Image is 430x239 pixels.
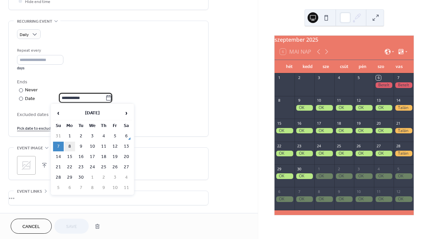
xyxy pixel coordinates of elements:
[17,125,53,132] span: Pick date to exclude
[17,111,200,118] span: Excluded dates
[374,196,394,202] div: OK
[98,131,109,141] td: 4
[98,183,109,193] td: 9
[64,173,75,182] td: 29
[64,106,120,120] th: [DATE]
[396,98,401,103] div: 14
[98,173,109,182] td: 2
[277,98,282,103] div: 8
[121,173,132,182] td: 4
[76,121,86,131] th: Tu
[53,121,64,131] th: Su
[110,131,120,141] td: 5
[376,166,381,171] div: 4
[76,162,86,172] td: 23
[376,98,381,103] div: 13
[110,152,120,162] td: 19
[121,142,132,151] td: 13
[53,173,64,182] td: 28
[356,144,361,149] div: 26
[295,173,315,179] div: OK
[17,79,198,86] div: Ends
[316,189,321,194] div: 8
[297,98,302,103] div: 9
[396,166,401,171] div: 5
[76,142,86,151] td: 9
[356,121,361,126] div: 19
[98,152,109,162] td: 18
[277,189,282,194] div: 6
[64,131,75,141] td: 1
[17,188,42,195] span: Event links
[334,105,354,111] div: OK
[316,75,321,80] div: 3
[297,121,302,126] div: 16
[64,152,75,162] td: 15
[298,60,317,73] div: kedd
[277,121,282,126] div: 15
[17,156,36,175] div: ;
[275,196,295,202] div: OK
[336,98,341,103] div: 11
[110,121,120,131] th: Fr
[336,144,341,149] div: 25
[376,121,381,126] div: 20
[87,152,98,162] td: 17
[64,162,75,172] td: 22
[314,196,334,202] div: OK
[314,173,334,179] div: OK
[17,47,62,54] div: Repeat every
[335,60,353,73] div: csüt
[396,144,401,149] div: 28
[280,60,298,73] div: hét
[376,75,381,80] div: 6
[87,121,98,131] th: We
[354,128,374,134] div: OK
[17,145,43,152] span: Event image
[87,131,98,141] td: 3
[121,106,131,120] span: ›
[53,142,64,151] td: 7
[396,75,401,80] div: 7
[121,183,132,193] td: 11
[275,128,295,134] div: OK
[334,151,354,156] div: OK
[87,173,98,182] td: 1
[110,183,120,193] td: 10
[354,196,374,202] div: OK
[76,131,86,141] td: 2
[334,196,354,202] div: OK
[295,128,315,134] div: OK
[356,189,361,194] div: 10
[390,60,408,73] div: vas
[314,128,334,134] div: OK
[64,121,75,131] th: Mo
[354,105,374,111] div: OK
[98,142,109,151] td: 11
[17,66,63,71] div: days
[295,196,315,202] div: OK
[334,173,354,179] div: OK
[394,105,414,111] div: Talán
[53,106,63,120] span: ‹
[354,173,374,179] div: OK
[354,151,374,156] div: OK
[110,162,120,172] td: 26
[297,75,302,80] div: 2
[53,131,64,141] td: 31
[314,105,334,111] div: OK
[374,105,394,111] div: OK
[372,60,390,73] div: szo
[394,196,414,202] div: OK
[277,166,282,171] div: 29
[374,173,394,179] div: OK
[87,142,98,151] td: 10
[374,151,394,156] div: OK
[334,128,354,134] div: OK
[394,82,414,88] div: Betelt
[64,183,75,193] td: 6
[25,87,38,94] div: Never
[25,95,112,103] div: Date
[316,121,321,126] div: 17
[121,162,132,172] td: 27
